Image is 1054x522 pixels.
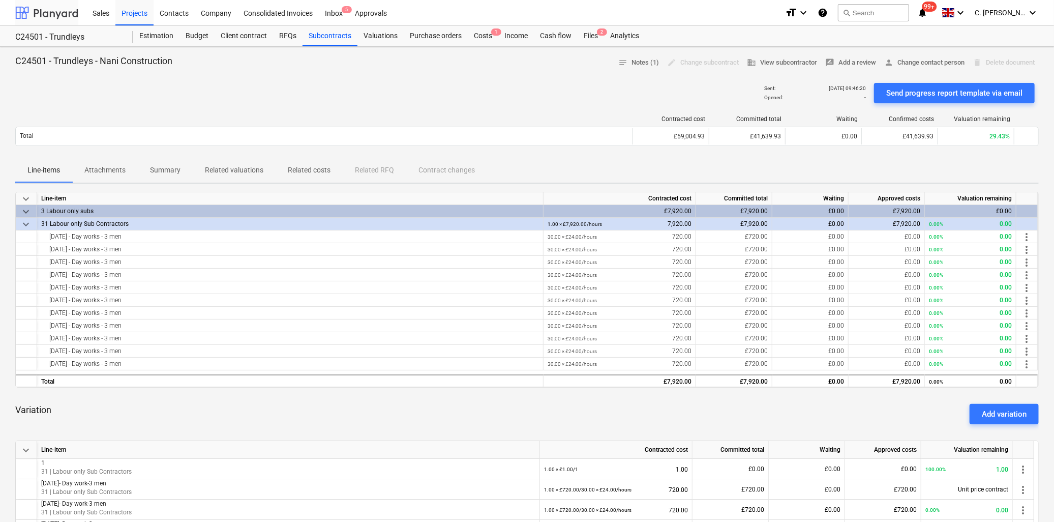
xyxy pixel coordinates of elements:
[548,298,597,303] small: 30.00 × £24.00 / hours
[548,332,691,345] div: 720.00
[37,192,544,205] div: Line-item
[41,508,535,517] p: 31 | Labour only Sub Contractors
[548,230,691,243] div: 720.00
[929,298,943,303] small: 0.00%
[905,309,920,316] span: £0.00
[1020,269,1033,281] span: more_vert
[825,58,834,67] span: rate_review
[1020,244,1033,256] span: more_vert
[929,349,943,354] small: 0.00%
[929,259,943,265] small: 0.00%
[548,294,691,307] div: 720.00
[884,57,965,69] span: Change contact person
[747,57,817,69] span: View subcontractor
[491,28,501,36] span: 1
[880,55,969,71] button: Change contact person
[215,26,273,46] div: Client contract
[548,259,597,265] small: 30.00 × £24.00 / hours
[929,230,1012,243] div: 0.00
[133,26,179,46] a: Estimation
[37,374,544,387] div: Total
[741,506,764,513] span: £720.00
[748,466,764,473] span: £0.00
[544,487,631,492] small: 1.00 × £720.00 / 30.00 × £24.00/hours
[41,243,539,256] div: [DATE] - Day works - 3 men
[548,336,597,341] small: 30.00 × £24.00 / hours
[828,309,844,316] span: £0.00
[866,115,934,123] div: Confirmed costs
[548,234,597,240] small: 30.00 × £24.00 / hours
[929,285,943,291] small: 0.00%
[548,320,691,332] div: 720.00
[578,26,604,46] div: Files
[828,347,844,355] span: £0.00
[743,55,821,71] button: View subcontractor
[41,230,539,243] div: [DATE] - Day works - 3 men
[929,243,1012,256] div: 0.00
[929,221,943,227] small: 0.00%
[929,332,1012,345] div: 0.00
[745,246,768,253] span: £720.00
[41,332,539,345] div: [DATE] - Day works - 3 men
[922,2,937,12] span: 99+
[929,272,943,278] small: 0.00%
[929,218,1012,230] div: 0.00
[745,309,768,316] span: £720.00
[842,9,851,17] span: search
[894,506,917,513] span: £720.00
[849,192,925,205] div: Approved costs
[548,358,691,370] div: 720.00
[548,221,602,227] small: 1.00 × £7,920.00 / hours
[618,58,627,67] span: notes
[905,347,920,355] span: £0.00
[905,322,920,329] span: £0.00
[41,358,539,370] div: [DATE] - Day works - 3 men
[905,271,920,278] span: £0.00
[982,408,1027,421] div: Add variation
[905,335,920,342] span: £0.00
[828,246,844,253] span: £0.00
[15,55,172,67] p: C24501 - Trundleys - Nani Construction
[929,320,1012,332] div: 0.00
[828,284,844,291] span: £0.00
[692,441,769,459] div: Committed total
[828,220,844,227] span: £0.00
[41,345,539,358] div: [DATE] - Day works - 3 men
[1020,333,1033,345] span: more_vert
[578,26,604,46] a: Files2
[772,374,849,387] div: £0.00
[548,269,691,281] div: 720.00
[548,345,691,358] div: 720.00
[548,285,597,291] small: 30.00 × £24.00 / hours
[544,459,688,480] div: 1.00
[548,349,597,354] small: 30.00 × £24.00 / hours
[925,507,940,513] small: 0.00%
[745,297,768,304] span: £720.00
[825,486,840,493] span: £0.00
[548,361,597,367] small: 30.00 × £24.00 / hours
[544,374,696,387] div: £7,920.00
[772,205,849,218] div: £0.00
[764,85,775,92] p: Sent :
[825,506,840,513] span: £0.00
[901,466,917,473] span: £0.00
[1020,320,1033,332] span: more_vert
[41,488,535,497] p: 31 | Labour only Sub Contractors
[902,133,933,140] span: £41,639.93
[925,192,1016,205] div: Valuation remaining
[1020,295,1033,307] span: more_vert
[825,57,876,69] span: Add a review
[745,258,768,266] span: £720.00
[179,26,215,46] a: Budget
[713,115,781,123] div: Committed total
[741,486,764,493] span: £720.00
[905,297,920,304] span: £0.00
[797,7,809,19] i: keyboard_arrow_down
[696,205,772,218] div: £7,920.00
[41,205,539,218] div: 3 Labour only subs
[821,55,880,71] button: Add a review
[548,272,597,278] small: 30.00 × £24.00 / hours
[745,322,768,329] span: £720.00
[544,192,696,205] div: Contracted cost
